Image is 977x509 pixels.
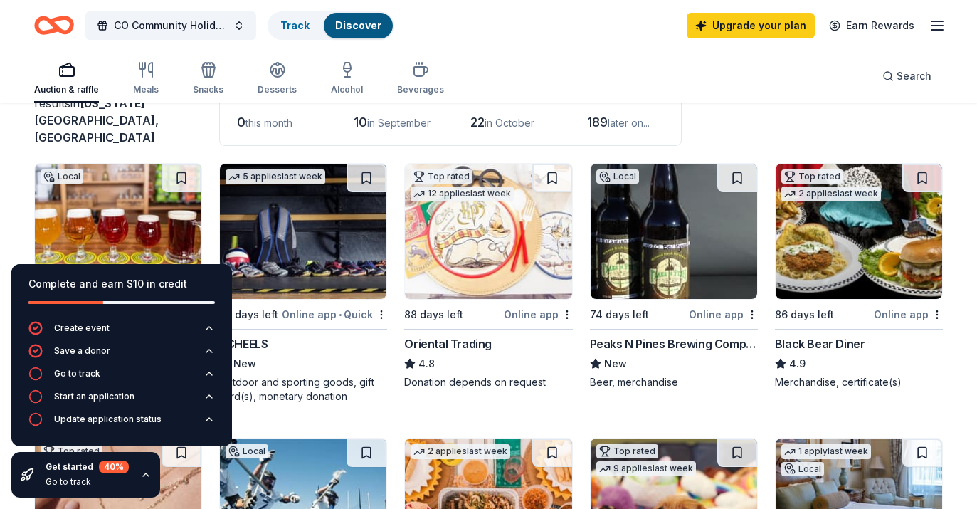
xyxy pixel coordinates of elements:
span: later on... [608,117,650,129]
div: Local [596,169,639,184]
div: Complete and earn $10 in credit [28,276,215,293]
div: Oriental Trading [404,335,492,352]
span: 189 [587,115,608,130]
div: 12 applies last week [411,187,514,201]
div: 40 % [99,461,129,473]
div: results [34,95,202,146]
div: Go to track [54,368,100,379]
div: Top rated [596,444,658,458]
button: Alcohol [331,56,363,103]
img: Image for Black Bear Diner [776,164,942,299]
a: Discover [335,19,381,31]
button: Start an application [28,389,215,412]
div: Top rated [781,169,843,184]
button: Create event [28,321,215,344]
a: Track [280,19,310,31]
div: Alcohol [331,84,363,95]
div: Go to track [46,476,129,488]
span: 22 [470,115,485,130]
span: 0 [237,115,245,130]
div: Beer, merchandise [590,375,758,389]
div: Top rated [411,169,472,184]
div: 74 days left [590,306,649,323]
button: Meals [133,56,159,103]
a: Image for Oriental TradingTop rated12 applieslast week88 days leftOnline appOriental Trading4.8Do... [404,163,572,389]
div: Outdoor and sporting goods, gift card(s), monetary donation [219,375,387,404]
a: Image for Peaks N Pines Brewing CompanyLocal74 days leftOnline appPeaks N Pines Brewing CompanyNe... [590,163,758,389]
div: 5 applies last week [226,169,325,184]
span: this month [245,117,292,129]
a: Upgrade your plan [687,13,815,38]
button: TrackDiscover [268,11,394,40]
div: Auction & raffle [34,84,99,95]
span: in September [367,117,431,129]
span: CO Community Holiday Party [114,17,228,34]
a: Image for SCHEELS5 applieslast week86 days leftOnline app•QuickSCHEELSNewOutdoor and sporting goo... [219,163,387,404]
div: Get started [46,461,129,473]
div: Local [781,462,824,476]
img: Image for SCHEELS [220,164,386,299]
span: in October [485,117,534,129]
div: Peaks N Pines Brewing Company [590,335,758,352]
span: 4.8 [418,355,435,372]
span: 10 [354,115,367,130]
button: Beverages [397,56,444,103]
div: Online app [689,305,758,323]
div: 9 applies last week [596,461,696,476]
div: 88 days left [404,306,463,323]
button: Go to track [28,367,215,389]
div: Desserts [258,84,297,95]
div: 1 apply last week [781,444,871,459]
button: CO Community Holiday Party [85,11,256,40]
span: New [604,355,627,372]
button: Save a donor [28,344,215,367]
span: New [233,355,256,372]
img: Image for Goat Patch Brewing Company [35,164,201,299]
div: SCHEELS [219,335,268,352]
div: Online app Quick [282,305,387,323]
div: Start an application [54,391,134,402]
a: Earn Rewards [820,13,923,38]
span: [US_STATE][GEOGRAPHIC_DATA], [GEOGRAPHIC_DATA] [34,96,159,145]
span: in [34,96,159,145]
div: Update application status [54,414,162,425]
div: Online app [504,305,573,323]
div: Snacks [193,84,223,95]
div: Donation depends on request [404,375,572,389]
span: 4.9 [789,355,806,372]
a: Image for Black Bear DinerTop rated2 applieslast week86 days leftOnline appBlack Bear Diner4.9Mer... [775,163,943,389]
div: Meals [133,84,159,95]
a: Image for Goat Patch Brewing CompanyLocal74 days leftOnline appGoat Patch Brewing CompanyNewBeer,... [34,163,202,389]
div: 2 applies last week [411,444,510,459]
div: Online app [874,305,943,323]
img: Image for Peaks N Pines Brewing Company [591,164,757,299]
span: • [339,309,342,320]
button: Snacks [193,56,223,103]
div: Save a donor [54,345,110,357]
button: Desserts [258,56,297,103]
div: 86 days left [219,306,278,323]
div: Create event [54,322,110,334]
button: Update application status [28,412,215,435]
div: Beverages [397,84,444,95]
div: Local [41,169,83,184]
button: Auction & raffle [34,56,99,103]
div: Local [226,444,268,458]
div: 86 days left [775,306,834,323]
div: Black Bear Diner [775,335,865,352]
span: Search [897,68,931,85]
button: Search [871,62,943,90]
a: Home [34,9,74,42]
div: Merchandise, certificate(s) [775,375,943,389]
img: Image for Oriental Trading [405,164,571,299]
div: 2 applies last week [781,187,881,201]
